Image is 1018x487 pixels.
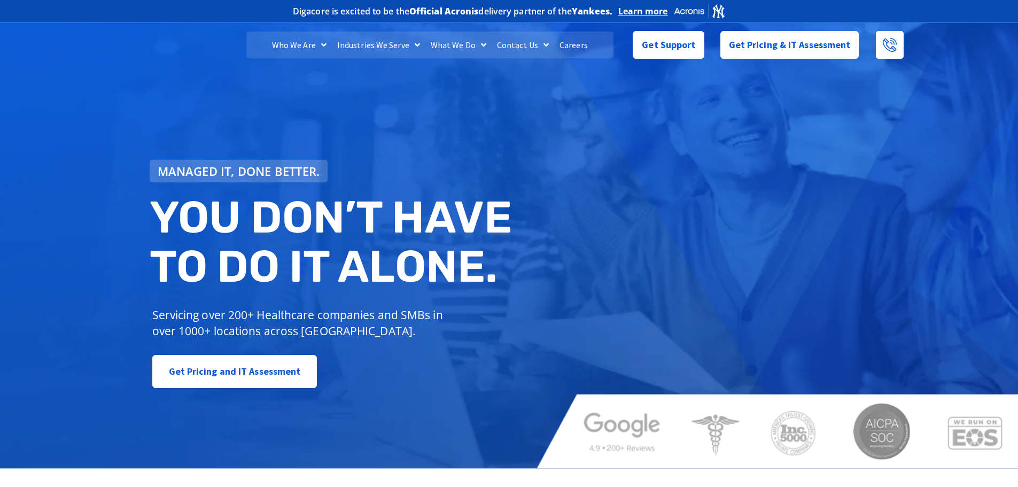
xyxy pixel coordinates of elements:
[642,34,695,56] span: Get Support
[246,32,613,58] nav: Menu
[618,6,668,17] a: Learn more
[729,34,851,56] span: Get Pricing & IT Assessment
[633,31,704,59] a: Get Support
[152,355,317,388] a: Get Pricing and IT Assessment
[554,32,593,58] a: Careers
[492,32,554,58] a: Contact Us
[409,5,479,17] b: Official Acronis
[332,32,425,58] a: Industries We Serve
[425,32,492,58] a: What We Do
[572,5,613,17] b: Yankees.
[150,193,517,291] h2: You don’t have to do IT alone.
[169,361,301,382] span: Get Pricing and IT Assessment
[720,31,859,59] a: Get Pricing & IT Assessment
[158,165,320,177] span: Managed IT, done better.
[114,28,191,62] img: DigaCore Technology Consulting
[673,3,726,19] img: Acronis
[293,7,613,16] h2: Digacore is excited to be the delivery partner of the
[150,160,328,182] a: Managed IT, done better.
[267,32,332,58] a: Who We Are
[152,307,451,339] p: Servicing over 200+ Healthcare companies and SMBs in over 1000+ locations across [GEOGRAPHIC_DATA].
